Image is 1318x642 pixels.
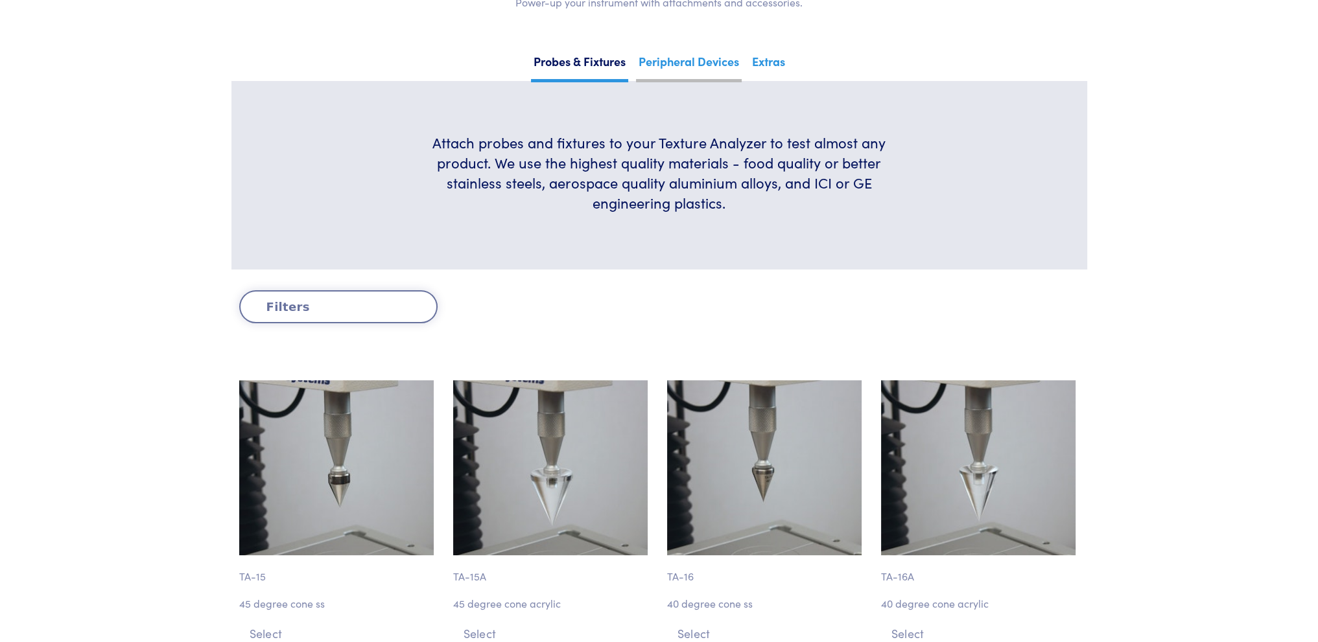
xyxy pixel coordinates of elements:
[531,51,628,82] a: Probes & Fixtures
[749,51,788,79] a: Extras
[453,595,652,612] p: 45 degree cone acrylic
[667,595,865,612] p: 40 degree cone ss
[239,290,438,323] button: Filters
[881,380,1076,555] img: cone_ta-16a_40-degree_2.jpg
[636,51,742,82] a: Peripheral Devices
[453,380,648,555] img: cone_ta-15a_45-degree_2.jpg
[667,380,862,555] img: cone_ta-16_40-degree_2.jpg
[667,555,865,585] p: TA-16
[239,380,434,555] img: cone_ta-15_45-degree_2.jpg
[881,555,1079,585] p: TA-16A
[239,555,438,585] p: TA-15
[239,595,438,612] p: 45 degree cone ss
[881,595,1079,612] p: 40 degree cone acrylic
[453,555,652,585] p: TA-15A
[416,133,902,212] h6: Attach probes and fixtures to your Texture Analyzer to test almost any product. We use the highes...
